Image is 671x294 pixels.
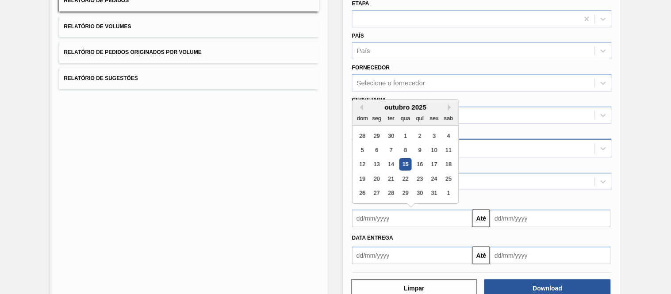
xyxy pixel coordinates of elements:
div: Choose terça-feira, 7 de outubro de 2025 [385,144,397,156]
div: Choose segunda-feira, 20 de outubro de 2025 [371,173,383,185]
div: Choose segunda-feira, 13 de outubro de 2025 [371,159,383,171]
label: País [352,33,364,39]
div: Choose quarta-feira, 22 de outubro de 2025 [399,173,411,185]
button: Relatório de Pedidos Originados por Volume [59,42,319,63]
label: Etapa [352,0,369,7]
div: Choose sábado, 25 de outubro de 2025 [443,173,455,185]
button: Relatório de Sugestões [59,68,319,89]
div: dom [357,112,368,124]
label: Cervejaria [352,97,386,103]
div: Choose quinta-feira, 9 de outubro de 2025 [414,144,426,156]
input: dd/mm/yyyy [490,210,610,227]
div: Choose quinta-feira, 2 de outubro de 2025 [414,130,426,142]
div: Choose quarta-feira, 8 de outubro de 2025 [399,144,411,156]
div: sex [428,112,440,124]
div: Choose quinta-feira, 30 de outubro de 2025 [414,187,426,199]
div: Choose quinta-feira, 23 de outubro de 2025 [414,173,426,185]
div: month 2025-10 [355,129,456,200]
button: Previous Month [357,104,363,111]
div: sab [443,112,455,124]
button: Relatório de Volumes [59,16,319,38]
div: Choose sexta-feira, 31 de outubro de 2025 [428,187,440,199]
div: Choose sexta-feira, 17 de outubro de 2025 [428,159,440,171]
div: Choose quinta-feira, 16 de outubro de 2025 [414,159,426,171]
div: Choose domingo, 12 de outubro de 2025 [357,159,368,171]
div: seg [371,112,383,124]
div: Choose quarta-feira, 15 de outubro de 2025 [399,159,411,171]
div: País [357,47,370,55]
div: outubro 2025 [353,103,459,111]
div: Choose domingo, 19 de outubro de 2025 [357,173,368,185]
div: Choose terça-feira, 30 de setembro de 2025 [385,130,397,142]
div: Choose terça-feira, 28 de outubro de 2025 [385,187,397,199]
div: Choose segunda-feira, 27 de outubro de 2025 [371,187,383,199]
div: qui [414,112,426,124]
div: Choose sexta-feira, 10 de outubro de 2025 [428,144,440,156]
div: Choose domingo, 28 de setembro de 2025 [357,130,368,142]
div: Choose sábado, 1 de novembro de 2025 [443,187,455,199]
div: ter [385,112,397,124]
div: Choose sexta-feira, 24 de outubro de 2025 [428,173,440,185]
div: Choose terça-feira, 14 de outubro de 2025 [385,159,397,171]
input: dd/mm/yyyy [490,247,610,264]
div: Choose sábado, 4 de outubro de 2025 [443,130,455,142]
div: Choose segunda-feira, 29 de setembro de 2025 [371,130,383,142]
div: Choose domingo, 5 de outubro de 2025 [357,144,368,156]
span: Relatório de Sugestões [64,75,138,81]
input: dd/mm/yyyy [352,247,472,264]
div: Choose quarta-feira, 1 de outubro de 2025 [399,130,411,142]
div: Choose terça-feira, 21 de outubro de 2025 [385,173,397,185]
div: Choose segunda-feira, 6 de outubro de 2025 [371,144,383,156]
button: Até [472,247,490,264]
span: Data Entrega [352,235,393,241]
div: qua [399,112,411,124]
input: dd/mm/yyyy [352,210,472,227]
span: Relatório de Pedidos Originados por Volume [64,49,202,55]
div: Choose domingo, 26 de outubro de 2025 [357,187,368,199]
div: Choose sábado, 18 de outubro de 2025 [443,159,455,171]
div: Choose sexta-feira, 3 de outubro de 2025 [428,130,440,142]
div: Choose sábado, 11 de outubro de 2025 [443,144,455,156]
div: Selecione o fornecedor [357,80,425,87]
span: Relatório de Volumes [64,23,131,30]
div: Choose quarta-feira, 29 de outubro de 2025 [399,187,411,199]
label: Fornecedor [352,65,390,71]
button: Até [472,210,490,227]
button: Next Month [448,104,454,111]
